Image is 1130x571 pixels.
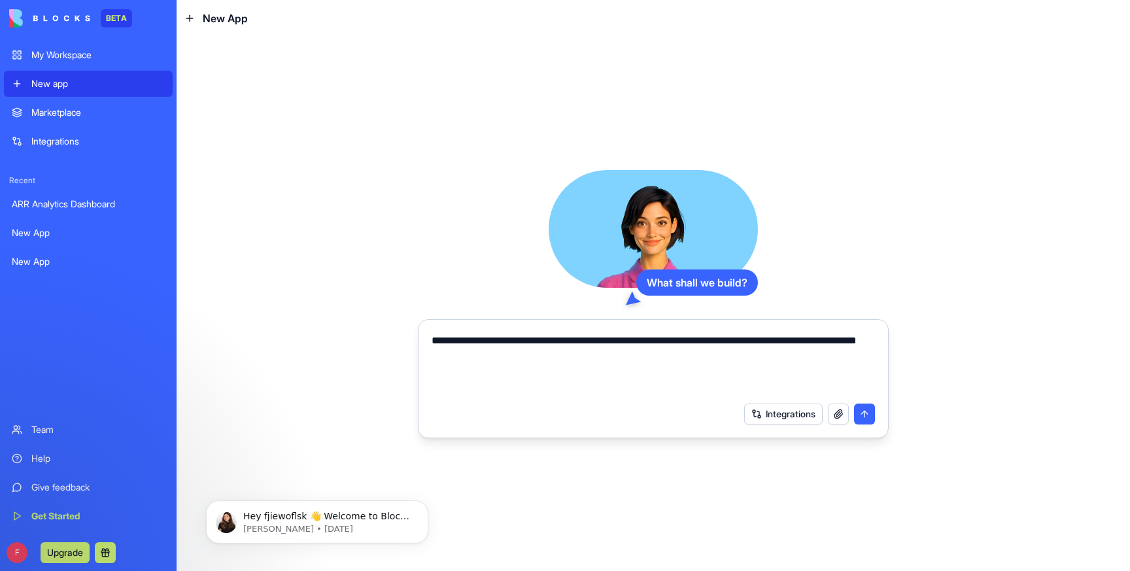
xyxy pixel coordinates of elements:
[31,452,165,465] div: Help
[203,10,248,26] span: New App
[31,481,165,494] div: Give feedback
[4,503,173,529] a: Get Started
[4,220,173,246] a: New App
[31,48,165,61] div: My Workspace
[9,9,90,27] img: logo
[31,510,165,523] div: Get Started
[101,9,132,27] div: BETA
[31,135,165,148] div: Integrations
[4,42,173,68] a: My Workspace
[12,226,165,239] div: New App
[4,249,173,275] a: New App
[41,542,90,563] button: Upgrade
[31,77,165,90] div: New app
[636,269,758,296] div: What shall we build?
[12,198,165,211] div: ARR Analytics Dashboard
[744,404,823,424] button: Integrations
[31,423,165,436] div: Team
[12,255,165,268] div: New App
[9,9,132,27] a: BETA
[186,473,448,564] iframe: Intercom notifications message
[4,417,173,443] a: Team
[4,191,173,217] a: ARR Analytics Dashboard
[7,542,27,563] span: F
[31,106,165,119] div: Marketplace
[41,545,90,559] a: Upgrade
[4,128,173,154] a: Integrations
[4,99,173,126] a: Marketplace
[4,445,173,472] a: Help
[4,474,173,500] a: Give feedback
[4,175,173,186] span: Recent
[4,71,173,97] a: New app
